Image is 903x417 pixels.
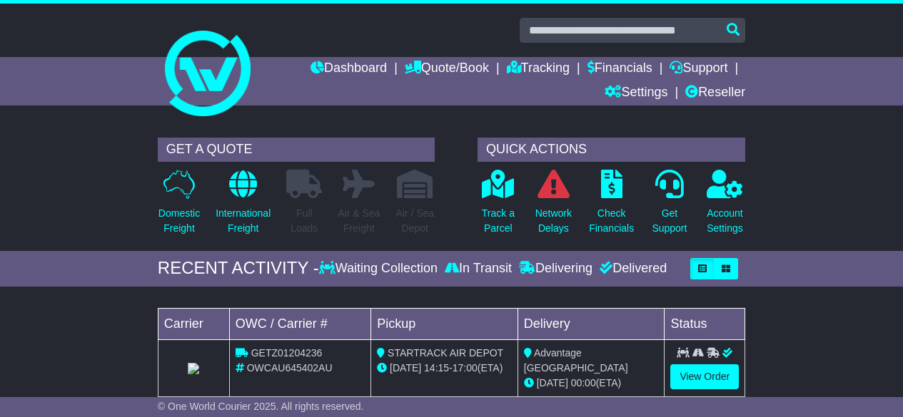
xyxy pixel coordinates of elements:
[524,347,628,374] span: Advantage [GEOGRAPHIC_DATA]
[390,362,421,374] span: [DATE]
[338,206,380,236] p: Air & Sea Freight
[478,138,745,162] div: QUICK ACTIONS
[670,57,727,81] a: Support
[596,261,667,277] div: Delivered
[158,138,435,162] div: GET A QUOTE
[507,57,570,81] a: Tracking
[524,376,659,391] div: (ETA)
[651,169,687,244] a: GetSupport
[535,169,572,244] a: NetworkDelays
[481,169,515,244] a: Track aParcel
[158,169,201,244] a: DomesticFreight
[216,206,271,236] p: International Freight
[311,57,387,81] a: Dashboard
[482,206,515,236] p: Track a Parcel
[652,206,687,236] p: Get Support
[229,308,370,339] td: OWC / Carrier #
[707,206,743,236] p: Account Settings
[158,258,319,279] div: RECENT ACTIVITY -
[251,347,323,359] span: GETZ01204236
[319,261,441,277] div: Waiting Collection
[587,57,652,81] a: Financials
[670,364,739,389] a: View Order
[588,169,635,244] a: CheckFinancials
[537,377,568,388] span: [DATE]
[405,57,489,81] a: Quote/Book
[395,206,434,236] p: Air / Sea Depot
[589,206,634,236] p: Check Financials
[188,363,199,374] img: StarTrack.png
[215,169,271,244] a: InternationalFreight
[706,169,744,244] a: AccountSettings
[388,347,503,359] span: STARTRACK AIR DEPOT
[535,206,572,236] p: Network Delays
[371,308,518,339] td: Pickup
[158,401,364,412] span: © One World Courier 2025. All rights reserved.
[377,361,512,376] div: - (ETA)
[424,362,449,374] span: 14:15
[247,362,333,374] span: OWCAU645402AU
[605,81,667,105] a: Settings
[453,362,478,374] span: 17:00
[158,206,200,236] p: Domestic Freight
[286,206,322,236] p: Full Loads
[518,308,665,339] td: Delivery
[515,261,596,277] div: Delivering
[685,81,745,105] a: Reseller
[441,261,515,277] div: In Transit
[571,377,596,388] span: 00:00
[158,308,229,339] td: Carrier
[665,308,745,339] td: Status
